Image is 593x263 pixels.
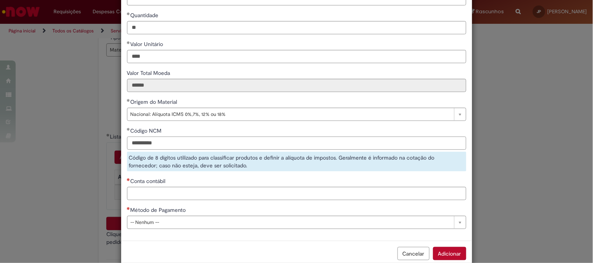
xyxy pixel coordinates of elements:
button: Adicionar [433,247,466,260]
input: Valor Unitário [127,50,466,63]
div: Código de 8 dígitos utilizado para classificar produtos e definir a alíquota de impostos. Geralme... [127,152,466,171]
input: Quantidade [127,21,466,34]
input: Valor Total Moeda [127,79,466,92]
span: Origem do Material [131,98,179,105]
span: Código NCM [131,127,163,134]
span: Somente leitura - Valor Total Moeda [127,69,172,76]
span: Quantidade [131,12,160,19]
span: Obrigatório Preenchido [127,41,131,44]
span: Obrigatório Preenchido [127,128,131,131]
input: Conta contábil [127,187,466,200]
input: Código NCM [127,137,466,150]
span: Nacional: Alíquota ICMS 0%,7%, 12% ou 18% [131,108,450,121]
button: Cancelar [398,247,430,260]
span: Conta contábil [131,178,167,185]
span: Método de Pagamento [131,206,188,213]
span: Obrigatório Preenchido [127,12,131,15]
span: Necessários [127,207,131,210]
span: -- Nenhum -- [131,216,450,229]
span: Valor Unitário [131,41,165,48]
span: Necessários [127,178,131,181]
span: Obrigatório Preenchido [127,99,131,102]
